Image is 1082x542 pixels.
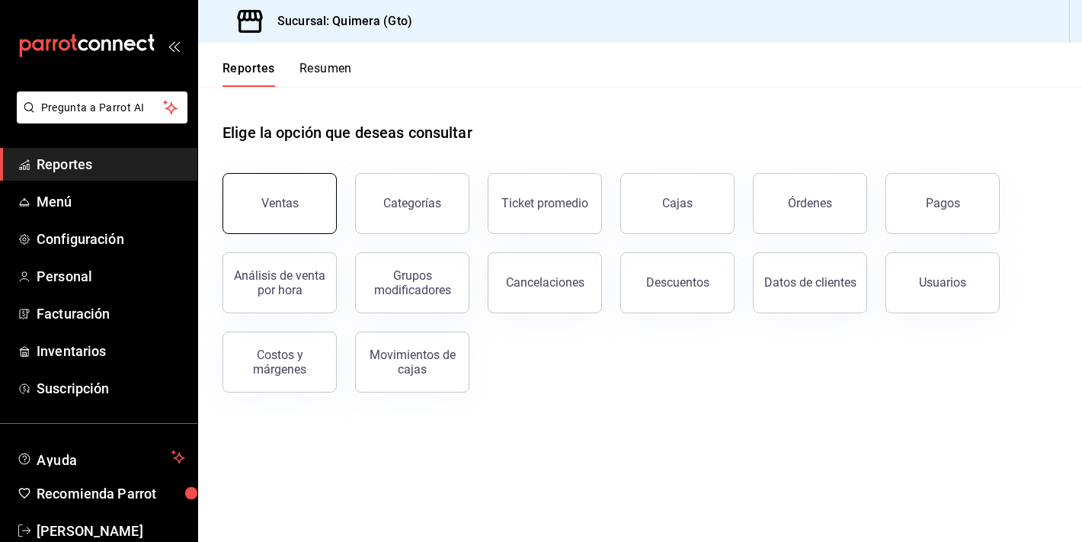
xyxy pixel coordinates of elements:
div: navigation tabs [222,61,352,87]
span: Reportes [37,154,185,175]
button: open_drawer_menu [168,40,180,52]
h3: Sucursal: Quimera (Gto) [265,12,412,30]
div: Costos y márgenes [232,348,327,377]
button: Grupos modificadores [355,252,469,313]
button: Cancelaciones [488,252,602,313]
span: Facturación [37,303,185,324]
button: Resumen [299,61,352,87]
button: Cajas [620,173,735,234]
span: Configuración [37,229,185,249]
span: [PERSON_NAME] [37,521,185,541]
h1: Elige la opción que deseas consultar [222,121,472,144]
a: Pregunta a Parrot AI [11,111,187,127]
button: Movimientos de cajas [355,332,469,393]
span: Recomienda Parrot [37,483,185,504]
div: Movimientos de cajas [365,348,459,377]
span: Pregunta a Parrot AI [41,100,164,116]
button: Datos de clientes [753,252,867,313]
span: Inventarios [37,341,185,361]
div: Pagos [926,196,960,210]
span: Suscripción [37,378,185,399]
div: Descuentos [646,275,709,290]
button: Costos y márgenes [222,332,337,393]
button: Pregunta a Parrot AI [17,91,187,123]
div: Órdenes [788,196,832,210]
button: Pagos [885,173,1000,234]
span: Menú [37,191,185,212]
div: Cancelaciones [506,275,584,290]
span: Ayuda [37,448,165,467]
span: Personal [37,266,185,287]
button: Ticket promedio [488,173,602,234]
button: Órdenes [753,173,867,234]
button: Ventas [222,173,337,234]
button: Categorías [355,173,469,234]
div: Categorías [383,196,441,210]
button: Análisis de venta por hora [222,252,337,313]
div: Grupos modificadores [365,268,459,297]
button: Reportes [222,61,275,87]
div: Datos de clientes [764,275,856,290]
div: Cajas [662,196,693,210]
div: Ticket promedio [501,196,588,210]
div: Usuarios [919,275,966,290]
button: Descuentos [620,252,735,313]
div: Ventas [261,196,299,210]
button: Usuarios [885,252,1000,313]
div: Análisis de venta por hora [232,268,327,297]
